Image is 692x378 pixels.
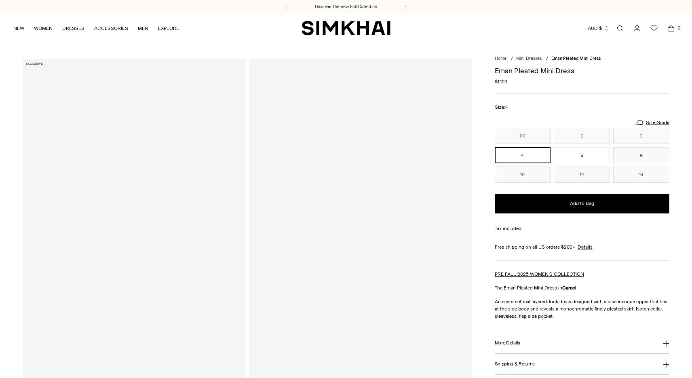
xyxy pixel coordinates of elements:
a: Details [578,243,593,251]
div: Free shipping on all US orders $200+ [495,243,669,251]
button: 00 [495,128,551,144]
a: Size Guide [635,118,669,128]
h3: Shipping & Returns [495,361,535,367]
button: More Details [495,333,669,354]
a: PRE FALL 2025 WOMEN'S COLLECTION [495,271,584,277]
a: DRESSES [62,19,84,37]
a: ACCESSORIES [94,19,128,37]
h3: More Details [495,340,520,346]
div: Tax included. [495,225,669,232]
button: 0 [554,128,610,144]
h1: Eman Pleated Mini Dress [495,67,669,74]
button: 14 [613,167,669,183]
span: 4 [505,105,508,110]
a: Open search modal [612,20,628,36]
a: Discover the new Fall Collection [315,4,377,10]
nav: breadcrumbs [495,55,669,62]
a: Open cart modal [663,20,679,36]
span: 0 [675,24,682,32]
a: Home [495,56,506,61]
a: WOMEN [34,19,53,37]
button: AUD $ [588,19,609,37]
button: 8 [613,147,669,163]
span: Eman Pleated Mini Dress [551,56,601,61]
button: Add to Bag [495,194,669,213]
a: SIMKHAI [302,20,390,36]
button: 2 [613,128,669,144]
button: 4 [495,147,551,163]
p: The Eman Pleated Mini Dress in [495,284,669,291]
a: Go to the account page [629,20,645,36]
button: 12 [554,167,610,183]
a: Mini Dresses [516,56,542,61]
a: MEN [138,19,148,37]
span: Add to Bag [570,200,594,207]
button: Shipping & Returns [495,354,669,374]
a: NEW [13,19,24,37]
span: $1,100 [495,78,507,85]
div: / [546,55,548,62]
a: EXPLORE [158,19,179,37]
strong: Camel [562,285,576,291]
div: / [511,55,513,62]
label: Size: [495,103,508,111]
button: 6 [554,147,610,163]
p: An asymmetrical layered-look dress designed with a blazer-esque upper that ties at the side body ... [495,298,669,320]
a: Wishlist [646,20,662,36]
button: 10 [495,167,551,183]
